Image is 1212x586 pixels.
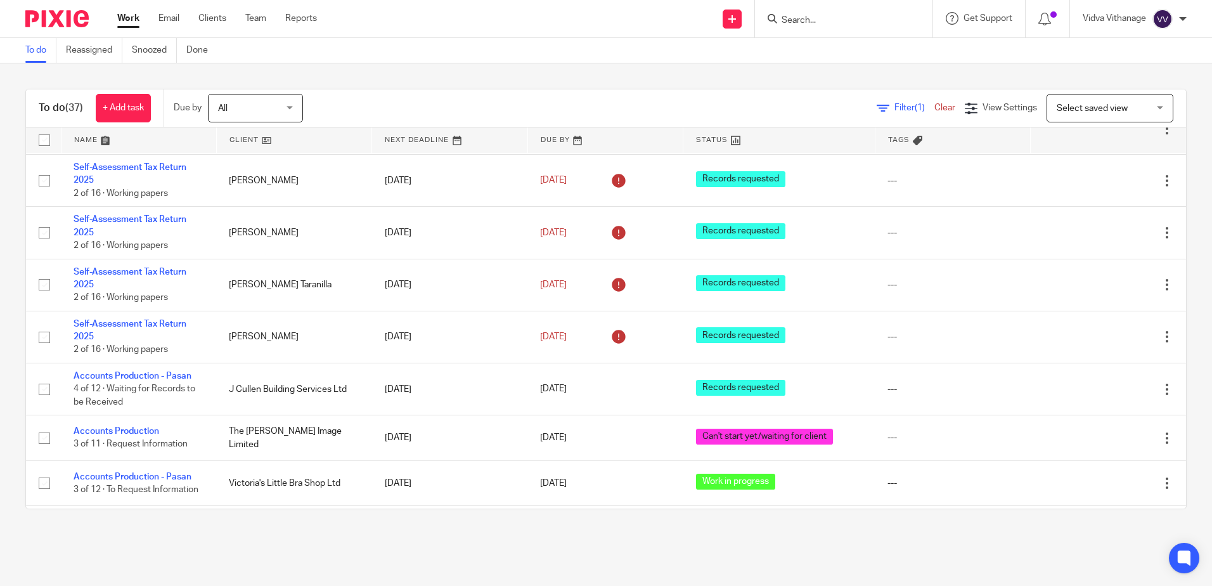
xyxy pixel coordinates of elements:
a: Work [117,12,139,25]
div: --- [887,174,1017,187]
td: [DATE] [372,259,527,311]
span: (37) [65,103,83,113]
span: Records requested [696,327,785,343]
td: The [PERSON_NAME] Image Limited [216,415,371,460]
input: Search [780,15,894,27]
p: Due by [174,101,202,114]
span: Tags [888,136,910,143]
a: Reassigned [66,38,122,63]
div: --- [887,226,1017,239]
span: Records requested [696,380,785,396]
a: Reports [285,12,317,25]
td: Victoria's Little Bra Shop Ltd [216,460,371,505]
span: [DATE] [540,280,567,289]
span: Work in progress [696,474,775,490]
div: --- [887,383,1017,396]
td: [DATE] [372,207,527,259]
td: [DATE] [372,311,527,363]
a: Self-Assessment Tax Return 2025 [74,320,186,341]
span: Records requested [696,223,785,239]
span: Records requested [696,171,785,187]
span: Records requested [696,275,785,291]
span: Get Support [964,14,1012,23]
div: --- [887,330,1017,343]
div: --- [887,477,1017,490]
span: 2 of 16 · Working papers [74,346,168,355]
img: Pixie [25,10,89,27]
span: [DATE] [540,176,567,185]
a: To do [25,38,56,63]
a: Clients [198,12,226,25]
span: Filter [894,103,934,112]
td: [DATE] [372,460,527,505]
a: Email [158,12,179,25]
span: View Settings [983,103,1037,112]
span: Select saved view [1057,104,1128,113]
span: 4 of 12 · Waiting for Records to be Received [74,385,195,407]
span: [DATE] [540,332,567,341]
div: --- [887,431,1017,444]
td: [PERSON_NAME] [216,311,371,363]
span: 2 of 16 · Working papers [74,293,168,302]
a: Accounts Production - Pasan [74,372,191,381]
td: [DATE] [372,155,527,207]
img: svg%3E [1152,9,1173,29]
span: [DATE] [540,228,567,237]
a: Snoozed [132,38,177,63]
td: [DATE] [372,506,527,558]
a: Self-Assessment Tax Return 2025 [74,215,186,237]
td: [DATE] [372,363,527,415]
span: [DATE] [540,479,567,488]
a: Done [186,38,217,63]
td: [PERSON_NAME] [216,207,371,259]
td: J Cullen Building Services Ltd [216,363,371,415]
span: Can't start yet/waiting for client [696,429,833,445]
p: Vidva Vithanage [1083,12,1146,25]
span: 2 of 16 · Working papers [74,241,168,250]
td: [DATE] [372,415,527,460]
a: Accounts Production [74,427,159,436]
a: Clear [934,103,955,112]
div: --- [887,278,1017,291]
span: [DATE] [540,434,567,443]
h1: To do [39,101,83,115]
a: + Add task [96,94,151,122]
td: Ventura Business Consulting Limited [216,506,371,558]
span: 2 of 16 · Working papers [74,189,168,198]
td: [PERSON_NAME] [216,155,371,207]
a: Accounts Production - Pasan [74,472,191,481]
span: All [218,104,228,113]
td: [PERSON_NAME] Taranilla [216,259,371,311]
span: (1) [915,103,925,112]
a: Team [245,12,266,25]
span: 3 of 11 · Request Information [74,440,188,449]
span: [DATE] [540,385,567,394]
span: 3 of 12 · To Request Information [74,485,198,494]
a: Self-Assessment Tax Return 2025 [74,268,186,289]
a: Self-Assessment Tax Return 2025 [74,163,186,185]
